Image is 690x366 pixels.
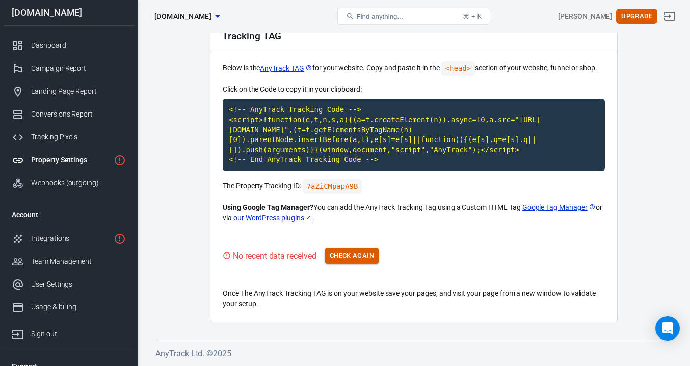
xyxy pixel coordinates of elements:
a: Sign out [4,319,134,346]
div: Integrations [31,233,110,244]
a: Property Settings [4,149,134,172]
a: Integrations [4,227,134,250]
a: Webhooks (outgoing) [4,172,134,194]
a: Conversions Report [4,103,134,126]
a: Google Tag Manager [522,202,596,213]
div: Conversions Report [31,109,126,120]
code: Click to copy [303,179,362,194]
div: Landing Page Report [31,86,126,97]
a: User Settings [4,273,134,296]
button: Upgrade [616,9,657,24]
p: Below is the for your website. Copy and paste it in the section of your website, funnel or shop. [223,61,605,76]
div: Account id: r6YIU03B [558,11,612,22]
button: Check Again [325,248,379,264]
a: Team Management [4,250,134,273]
a: Usage & billing [4,296,134,319]
div: Tracking Pixels [31,132,126,143]
code: <head> [441,61,475,76]
p: Click on the Code to copy it in your clipboard: [223,84,605,95]
a: our WordPress plugins [233,213,312,223]
div: User Settings [31,279,126,290]
div: Dashboard [31,40,126,51]
a: Landing Page Report [4,80,134,103]
div: Open Intercom Messenger [655,316,680,341]
a: Sign out [657,4,682,29]
p: You can add the AnyTrack Tracking Tag using a Custom HTML Tag or via . [223,202,605,223]
a: Dashboard [4,34,134,57]
a: Campaign Report [4,57,134,80]
a: AnyTrack TAG [260,63,312,74]
button: Find anything...⌘ + K [337,8,490,25]
button: [DOMAIN_NAME] [150,7,224,26]
span: Find anything... [356,13,403,20]
span: lavalen.co.id [154,10,211,23]
svg: Property is not installed yet [114,154,126,166]
div: No recent data received [233,249,316,262]
div: Campaign Report [31,63,126,74]
strong: Using Google Tag Manager? [223,203,313,211]
p: Once The AnyTrack Tracking TAG is on your website save your pages, and visit your page from a new... [223,288,605,309]
code: Click to copy [223,99,605,171]
a: Tracking Pixels [4,126,134,149]
h6: AnyTrack Ltd. © 2025 [155,347,672,360]
div: Visit your website to trigger the Tracking Tag and validate your setup. [223,249,316,262]
svg: 1 networks not verified yet [114,233,126,245]
div: Sign out [31,329,126,340]
div: Usage & billing [31,302,126,313]
div: ⌘ + K [463,13,482,20]
div: Property Settings [31,155,110,165]
h2: Tracking TAG [222,31,281,41]
div: [DOMAIN_NAME] [4,8,134,17]
li: Account [4,203,134,227]
div: Team Management [31,256,126,267]
div: Webhooks (outgoing) [31,178,126,188]
p: The Property Tracking ID: [223,179,605,194]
